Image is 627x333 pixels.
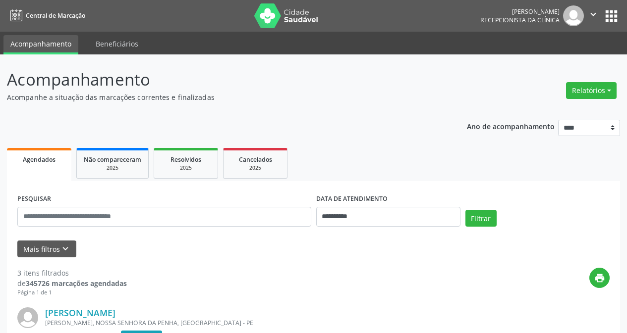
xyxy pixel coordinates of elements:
[480,16,560,24] span: Recepcionista da clínica
[17,278,127,288] div: de
[7,67,436,92] p: Acompanhamento
[17,268,127,278] div: 3 itens filtrados
[84,164,141,172] div: 2025
[563,5,584,26] img: img
[465,210,497,227] button: Filtrar
[45,319,461,327] div: [PERSON_NAME], NOSSA SENHORA DA PENHA, [GEOGRAPHIC_DATA] - PE
[89,35,145,52] a: Beneficiários
[603,7,620,25] button: apps
[584,5,603,26] button: 
[26,279,127,288] strong: 345726 marcações agendadas
[7,7,85,24] a: Central de Marcação
[316,191,388,207] label: DATA DE ATENDIMENTO
[171,155,201,164] span: Resolvidos
[45,307,115,318] a: [PERSON_NAME]
[17,191,51,207] label: PESQUISAR
[230,164,280,172] div: 2025
[84,155,141,164] span: Não compareceram
[161,164,211,172] div: 2025
[467,120,555,132] p: Ano de acompanhamento
[23,155,56,164] span: Agendados
[594,273,605,284] i: print
[589,268,610,288] button: print
[17,307,38,328] img: img
[17,240,76,258] button: Mais filtroskeyboard_arrow_down
[3,35,78,54] a: Acompanhamento
[26,11,85,20] span: Central de Marcação
[60,243,71,254] i: keyboard_arrow_down
[480,7,560,16] div: [PERSON_NAME]
[588,9,599,20] i: 
[566,82,617,99] button: Relatórios
[17,288,127,297] div: Página 1 de 1
[7,92,436,102] p: Acompanhe a situação das marcações correntes e finalizadas
[239,155,272,164] span: Cancelados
